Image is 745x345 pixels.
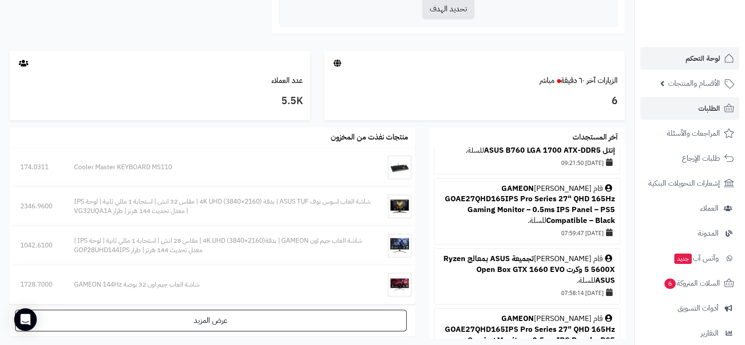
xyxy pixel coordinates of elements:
span: السلات المتروكة [663,277,720,290]
div: قام [PERSON_NAME] للسلة. [439,183,615,226]
a: المراجعات والأسئلة [640,122,739,145]
a: عدد العملاء [271,75,303,86]
span: وآتس آب [673,252,719,265]
img: شاشة العاب جيم اون GAMEON | بدقة4K UHD (3840×2160) | مقاس 28 انش | استجابة 1 مللي ثانية | لوحة IP... [388,234,411,257]
span: إشعارات التحويلات البنكية [648,177,720,190]
span: أدوات التسويق [678,302,719,315]
span: جديد [674,254,692,264]
h3: 5.5K [16,93,303,109]
span: العملاء [700,202,719,215]
div: شاشة العاب اسوس توف ASUS TUF | بدقة 4K UHD (3840×2160) | مقاس 32 انش | استجابة 1 مللي ثانية | لوح... [74,197,373,216]
div: 2346.9600 [20,202,52,211]
span: لوحة التحكم [686,52,720,65]
div: شاشة العاب جيم اون 32 بوصة GAMEON 144Hz [74,280,373,289]
img: Cooler Master KEYBOARD MS110 [388,156,411,179]
a: الزيارات آخر ٦٠ دقيقةمباشر [540,75,618,86]
a: التقارير [640,322,739,345]
h3: منتجات نفذت من المخزون [331,133,408,142]
a: طلبات الإرجاع [640,147,739,170]
small: مباشر [540,75,555,86]
div: 1728.7000 [20,280,52,289]
span: التقارير [701,327,719,340]
div: Open Intercom Messenger [14,308,37,331]
a: وآتس آبجديد [640,247,739,270]
div: قام [PERSON_NAME] للسلة. [439,254,615,286]
a: عرض المزيد [15,310,407,331]
div: قام زائر بإضافة المنتج للسلة. [439,134,615,156]
a: السلات المتروكة6 [640,272,739,295]
div: [DATE] 07:59:47 [439,226,615,239]
span: 6 [664,279,676,289]
h3: آخر المستجدات [573,133,618,142]
a: إشعارات التحويلات البنكية [640,172,739,195]
div: [DATE] 07:58:14 [439,286,615,299]
a: العملاء [640,197,739,220]
h3: 6 [331,93,618,109]
a: GAMEON GOAE27QHD165IPS Pro Series 27" QHD 165Hz Gaming Monitor – 0.5ms IPS Panel – PS5 Compatible... [445,183,615,227]
a: المدونة [640,222,739,245]
div: [DATE] 09:21:50 [439,156,615,169]
a: أدوات التسويق [640,297,739,320]
a: تجميعة ASUS بمعالج Ryzen 5 5600X وكرت Open Box GTX 1660 EVO ASUS [443,253,615,286]
span: المراجعات والأسئلة [667,127,720,140]
img: شاشة العاب اسوس توف ASUS TUF | بدقة 4K UHD (3840×2160) | مقاس 32 انش | استجابة 1 مللي ثانية | لوح... [388,195,411,218]
div: شاشة العاب جيم اون GAMEON | بدقة4K UHD (3840×2160) | مقاس 28 انش | استجابة 1 مللي ثانية | لوحة IP... [74,236,373,255]
span: الأقسام والمنتجات [668,77,720,90]
img: شاشة العاب جيم اون 32 بوصة GAMEON 144Hz [388,273,411,296]
a: الطلبات [640,97,739,120]
span: طلبات الإرجاع [682,152,720,165]
div: 1042.6100 [20,241,52,250]
a: لوحة التحكم [640,47,739,70]
span: الطلبات [698,102,720,115]
div: Cooler Master KEYBOARD MS110 [74,163,373,172]
img: logo-2.png [681,26,736,46]
span: المدونة [698,227,719,240]
div: 174.0311 [20,163,52,172]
